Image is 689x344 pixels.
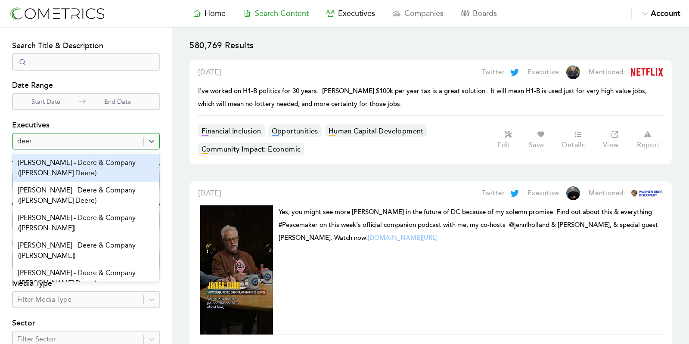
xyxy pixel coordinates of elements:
[12,79,160,93] h4: Date Range
[482,67,505,77] p: Twitter
[13,237,159,264] div: [PERSON_NAME] - Deere & Company ([PERSON_NAME])
[12,198,51,212] h4: Companies
[184,7,234,19] a: Home
[255,9,309,18] span: Search Content
[651,9,680,18] span: Account
[198,124,265,137] a: Financial Inclusion
[12,317,160,331] h4: Sector
[482,188,505,198] p: Twitter
[384,7,452,19] a: Companies
[580,67,663,77] a: Mentioned:
[317,7,384,19] a: Executives
[493,130,524,150] button: Edit
[200,205,273,335] img: Cometrics Content Result Image
[529,141,544,149] p: Save
[580,188,663,198] a: Mentioned:
[279,208,658,242] span: Yes, you might see more [PERSON_NAME] in the future of DC because of my solemn promise. Find out ...
[86,97,149,107] p: End Date
[12,40,160,53] h4: Search Title & Description
[12,238,160,251] h4: Platform
[452,7,506,19] a: Boards
[368,234,438,242] a: [DOMAIN_NAME][URL]
[562,141,585,149] p: Details
[603,141,619,149] p: View
[198,67,221,77] a: [DATE]
[631,7,680,19] button: Account
[13,209,159,237] div: [PERSON_NAME] - Deere & Company ([PERSON_NAME])
[497,141,510,149] p: Edit
[598,130,632,150] a: View
[189,40,672,60] p: 580,769 Results
[12,119,160,133] h4: Executives
[12,158,39,172] h4: Themes
[198,188,221,198] a: [DATE]
[12,53,160,71] input: Search
[404,9,444,18] span: Companies
[13,154,159,182] div: [PERSON_NAME] - Deere & Company ([PERSON_NAME] Deere)
[13,97,79,107] p: Start Date
[198,68,221,77] span: [DATE]
[268,124,322,137] a: Opportunities
[198,143,304,155] a: Community Impact: Economic
[473,9,497,18] span: Boards
[198,189,221,198] span: [DATE]
[528,188,561,198] p: Executive:
[13,182,159,209] div: [PERSON_NAME] - Deere & Company ([PERSON_NAME] Deere)
[589,188,626,198] p: Mentioned:
[198,87,647,108] span: I've worked on H1-B politics for 30 years. [PERSON_NAME] $100k per year tax is a great solution. ...
[528,67,561,77] p: Executive:
[12,277,160,291] h4: Media Type
[589,67,626,77] p: Mentioned:
[205,9,226,18] span: Home
[558,130,598,150] a: Details
[325,124,427,137] a: Human Capital Development
[234,7,317,19] a: Search Content
[637,141,660,149] p: Report
[9,6,106,22] img: logo-refresh-RPX2ODFg.svg
[338,9,375,18] span: Executives
[13,264,159,292] div: [PERSON_NAME] - Deere & Company ([PERSON_NAME] Deere)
